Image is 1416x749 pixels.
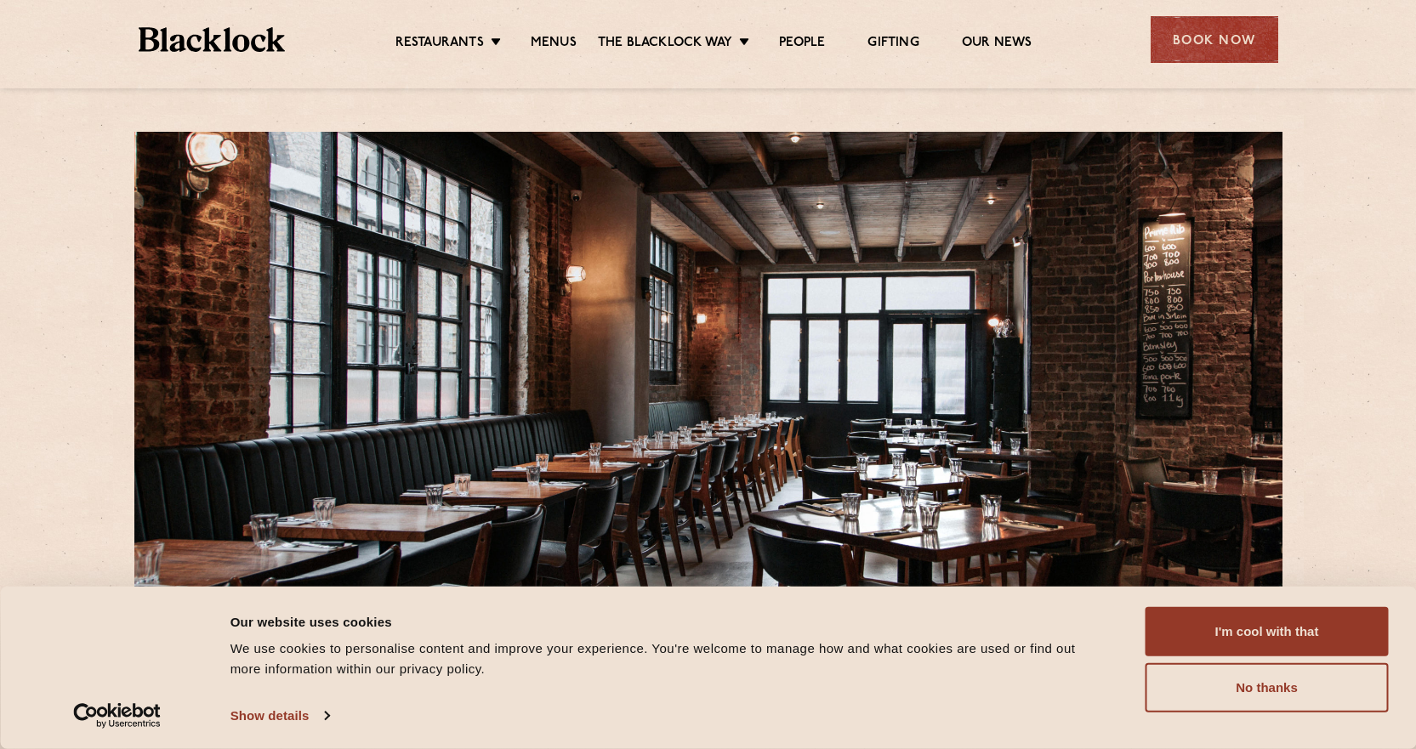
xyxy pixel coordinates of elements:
div: Our website uses cookies [230,611,1107,632]
button: No thanks [1146,663,1389,712]
div: Book Now [1151,16,1278,63]
a: People [779,35,825,54]
a: The Blacklock Way [598,35,732,54]
a: Show details [230,703,329,729]
div: We use cookies to personalise content and improve your experience. You're welcome to manage how a... [230,638,1107,679]
a: Usercentrics Cookiebot - opens in a new window [43,703,191,729]
button: I'm cool with that [1146,607,1389,656]
a: Menus [531,35,577,54]
img: BL_Textured_Logo-footer-cropped.svg [139,27,286,52]
a: Gifting [867,35,918,54]
a: Our News [962,35,1032,54]
a: Restaurants [395,35,484,54]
